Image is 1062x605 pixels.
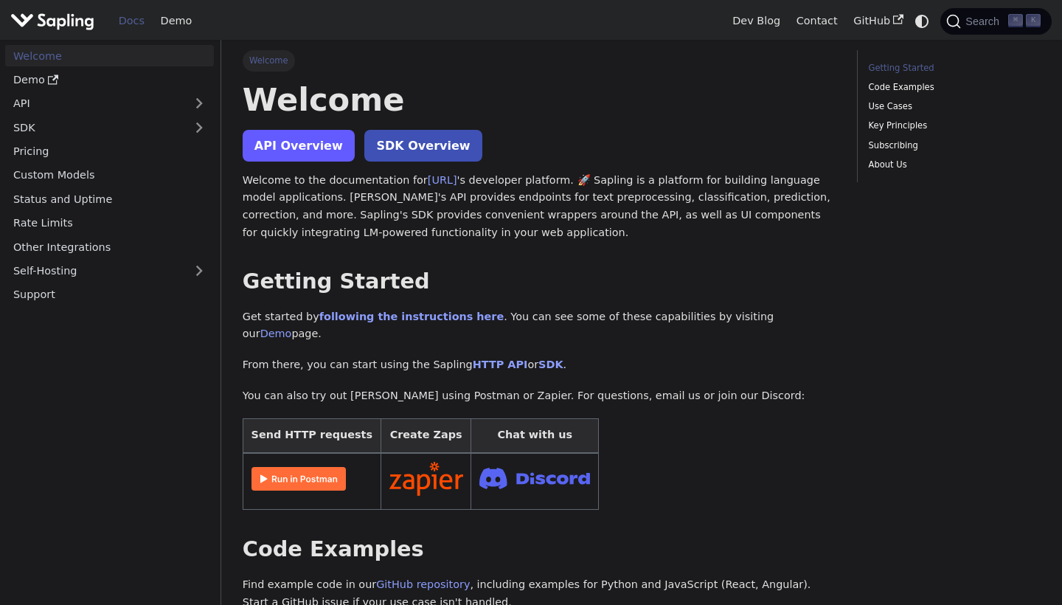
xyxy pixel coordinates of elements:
a: following the instructions here [319,311,504,322]
a: [URL] [428,174,457,186]
p: Welcome to the documentation for 's developer platform. 🚀 Sapling is a platform for building lang... [243,172,836,242]
a: Demo [153,10,200,32]
a: Status and Uptime [5,188,214,210]
a: SDK [5,117,184,138]
a: Custom Models [5,165,214,186]
a: Rate Limits [5,212,214,234]
a: Docs [111,10,153,32]
a: GitHub [845,10,911,32]
a: SDK [538,359,563,370]
a: API Overview [243,130,355,162]
button: Expand sidebar category 'SDK' [184,117,214,138]
p: Get started by . You can see some of these capabilities by visiting our page. [243,308,836,344]
a: Self-Hosting [5,260,214,282]
h2: Code Examples [243,536,836,563]
a: Use Cases [869,100,1035,114]
button: Search (Command+K) [940,8,1051,35]
kbd: K [1026,14,1041,27]
button: Switch between dark and light mode (currently system mode) [912,10,933,32]
a: Welcome [5,45,214,66]
img: Connect in Zapier [389,462,463,496]
img: Run in Postman [251,467,346,491]
p: You can also try out [PERSON_NAME] using Postman or Zapier. For questions, email us or join our D... [243,387,836,405]
span: Search [961,15,1008,27]
a: API [5,93,184,114]
a: Other Integrations [5,236,214,257]
a: HTTP API [473,359,528,370]
a: GitHub repository [376,578,470,590]
a: Demo [260,328,292,339]
img: Sapling.ai [10,10,94,32]
h2: Getting Started [243,269,836,295]
kbd: ⌘ [1008,14,1023,27]
a: Getting Started [869,61,1035,75]
span: Welcome [243,50,295,71]
img: Join Discord [479,463,590,494]
a: Key Principles [869,119,1035,133]
a: About Us [869,158,1035,172]
button: Expand sidebar category 'API' [184,93,214,114]
a: SDK Overview [364,130,482,162]
a: Dev Blog [724,10,788,32]
a: Code Examples [869,80,1035,94]
h1: Welcome [243,80,836,120]
a: Contact [788,10,846,32]
th: Create Zaps [381,418,471,453]
th: Send HTTP requests [243,418,381,453]
th: Chat with us [471,418,599,453]
a: Sapling.ai [10,10,100,32]
p: From there, you can start using the Sapling or . [243,356,836,374]
a: Subscribing [869,139,1035,153]
a: Demo [5,69,214,91]
a: Support [5,284,214,305]
nav: Breadcrumbs [243,50,836,71]
a: Pricing [5,141,214,162]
